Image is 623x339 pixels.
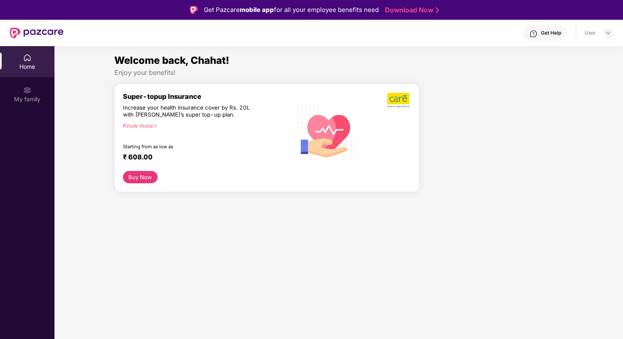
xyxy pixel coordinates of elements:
img: New Pazcare Logo [10,28,64,38]
img: svg+xml;base64,PHN2ZyBpZD0iSGVscC0zMngzMiIgeG1sbnM9Imh0dHA6Ly93d3cudzMub3JnLzIwMDAvc3ZnIiB3aWR0aD... [529,30,538,38]
img: Logo [190,6,198,14]
div: Get Help [541,30,561,36]
img: svg+xml;base64,PHN2ZyB3aWR0aD0iMjAiIGhlaWdodD0iMjAiIHZpZXdCb3g9IjAgMCAyMCAyMCIgZmlsbD0ibm9uZSIgeG... [23,86,31,94]
div: Super-topup Insurance [123,92,291,101]
div: Starting from as low as [123,144,256,150]
span: Welcome back, Chahat! [114,54,229,66]
div: Know more [123,122,286,128]
div: Enjoy your benefits! [114,68,563,77]
a: Download Now [385,6,437,14]
div: Increase your health insurance cover by Rs. 20L with [PERSON_NAME]’s super top-up plan. [123,104,255,119]
img: svg+xml;base64,PHN2ZyB4bWxucz0iaHR0cDovL3d3dy53My5vcmcvMjAwMC9zdmciIHhtbG5zOnhsaW5rPSJodHRwOi8vd3... [291,95,363,168]
span: right [153,124,158,128]
img: svg+xml;base64,PHN2ZyBpZD0iSG9tZSIgeG1sbnM9Imh0dHA6Ly93d3cudzMub3JnLzIwMDAvc3ZnIiB3aWR0aD0iMjAiIG... [23,54,31,62]
div: ₹ 608.00 [123,153,283,163]
div: User [585,30,596,36]
button: Buy Now [123,171,158,183]
img: b5dec4f62d2307b9de63beb79f102df3.png [387,92,411,108]
img: svg+xml;base64,PHN2ZyBpZD0iRHJvcGRvd24tMzJ4MzIiIHhtbG5zPSJodHRwOi8vd3d3LnczLm9yZy8yMDAwL3N2ZyIgd2... [605,30,611,36]
img: Stroke [436,6,439,14]
strong: mobile app [240,6,274,14]
div: Get Pazcare for all your employee benefits need [204,5,379,15]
